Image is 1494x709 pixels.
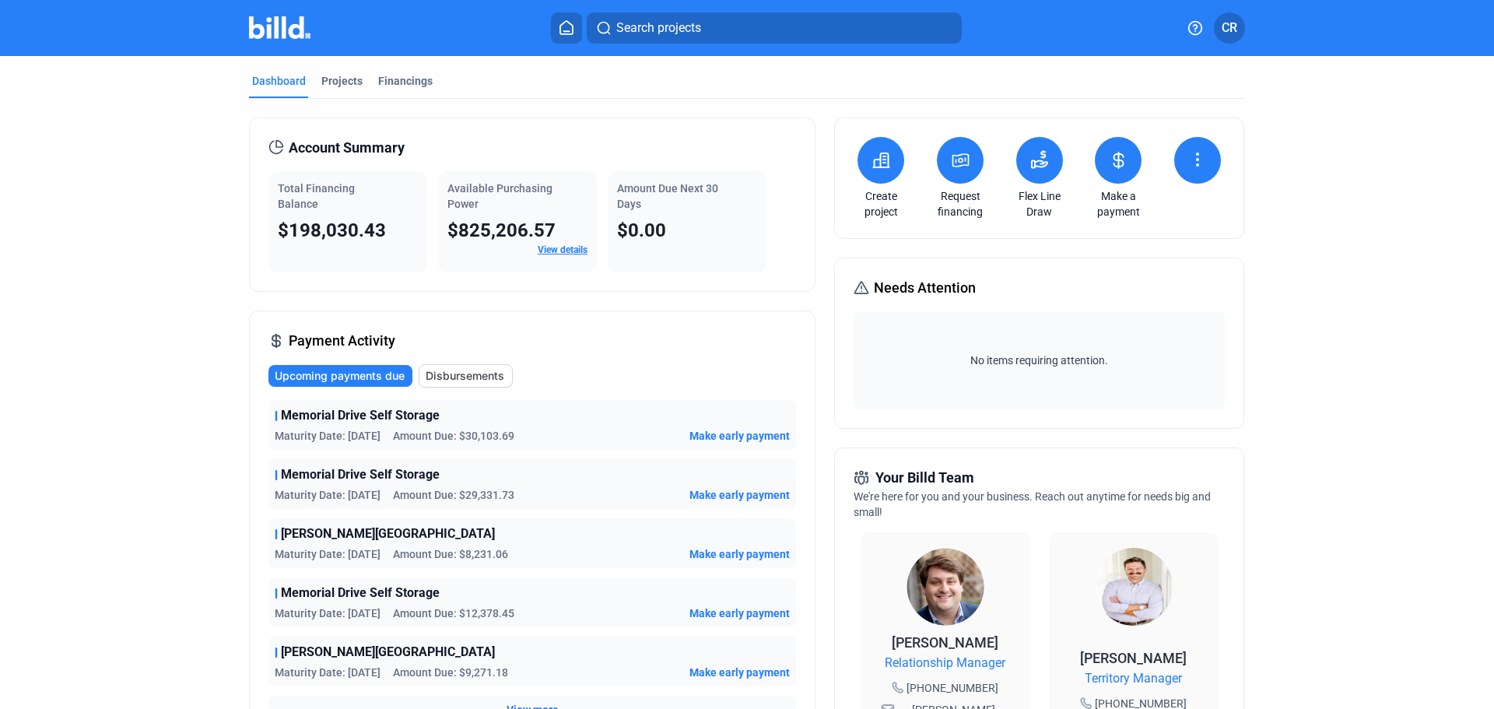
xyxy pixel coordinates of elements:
[275,428,381,444] span: Maturity Date: [DATE]
[275,665,381,680] span: Maturity Date: [DATE]
[874,277,976,299] span: Needs Attention
[689,487,790,503] button: Make early payment
[278,182,355,210] span: Total Financing Balance
[278,219,386,241] span: $198,030.43
[1012,188,1067,219] a: Flex Line Draw
[854,188,908,219] a: Create project
[378,73,433,89] div: Financings
[689,665,790,680] button: Make early payment
[587,12,962,44] button: Search projects
[419,364,513,388] button: Disbursements
[275,368,405,384] span: Upcoming payments due
[289,137,405,159] span: Account Summary
[281,584,440,602] span: Memorial Drive Self Storage
[447,219,556,241] span: $825,206.57
[1080,650,1187,666] span: [PERSON_NAME]
[617,182,718,210] span: Amount Due Next 30 Days
[281,465,440,484] span: Memorial Drive Self Storage
[393,546,508,562] span: Amount Due: $8,231.06
[1091,188,1145,219] a: Make a payment
[1214,12,1245,44] button: CR
[538,244,587,255] a: View details
[907,548,984,626] img: Relationship Manager
[689,546,790,562] button: Make early payment
[1222,19,1237,37] span: CR
[281,643,495,662] span: [PERSON_NAME][GEOGRAPHIC_DATA]
[892,634,998,651] span: [PERSON_NAME]
[617,219,666,241] span: $0.00
[447,182,552,210] span: Available Purchasing Power
[689,605,790,621] button: Make early payment
[275,487,381,503] span: Maturity Date: [DATE]
[875,467,974,489] span: Your Billd Team
[393,605,514,621] span: Amount Due: $12,378.45
[616,19,701,37] span: Search projects
[281,525,495,543] span: [PERSON_NAME][GEOGRAPHIC_DATA]
[321,73,363,89] div: Projects
[252,73,306,89] div: Dashboard
[268,365,412,387] button: Upcoming payments due
[393,428,514,444] span: Amount Due: $30,103.69
[289,330,395,352] span: Payment Activity
[933,188,987,219] a: Request financing
[885,654,1005,672] span: Relationship Manager
[907,680,998,696] span: [PHONE_NUMBER]
[1095,548,1173,626] img: Territory Manager
[426,368,504,384] span: Disbursements
[275,546,381,562] span: Maturity Date: [DATE]
[393,665,508,680] span: Amount Due: $9,271.18
[860,353,1218,368] span: No items requiring attention.
[275,605,381,621] span: Maturity Date: [DATE]
[393,487,514,503] span: Amount Due: $29,331.73
[854,490,1211,518] span: We're here for you and your business. Reach out anytime for needs big and small!
[1085,669,1182,688] span: Territory Manager
[689,428,790,444] button: Make early payment
[281,406,440,425] span: Memorial Drive Self Storage
[249,16,310,39] img: Billd Company Logo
